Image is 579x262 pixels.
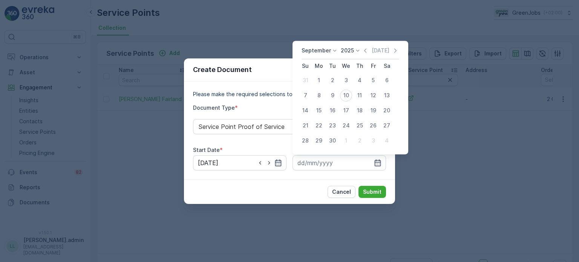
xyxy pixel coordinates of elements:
[367,74,379,86] div: 5
[353,59,366,73] th: Thursday
[381,89,393,101] div: 13
[326,59,339,73] th: Tuesday
[366,59,380,73] th: Friday
[326,89,339,101] div: 9
[340,89,352,101] div: 10
[332,188,351,196] p: Cancel
[340,104,352,116] div: 17
[340,74,352,86] div: 3
[313,120,325,132] div: 22
[193,90,386,98] p: Please make the required selections to create your document.
[328,186,355,198] button: Cancel
[326,135,339,147] div: 30
[299,135,311,147] div: 28
[381,104,393,116] div: 20
[302,47,331,54] p: September
[367,104,379,116] div: 19
[354,104,366,116] div: 18
[326,120,339,132] div: 23
[193,155,286,170] input: dd/mm/yyyy
[193,64,252,75] p: Create Document
[313,135,325,147] div: 29
[354,135,366,147] div: 2
[367,135,379,147] div: 3
[340,135,352,147] div: 1
[380,59,394,73] th: Saturday
[381,135,393,147] div: 4
[326,74,339,86] div: 2
[312,59,326,73] th: Monday
[341,47,354,54] p: 2025
[381,74,393,86] div: 6
[339,59,353,73] th: Wednesday
[354,89,366,101] div: 11
[313,74,325,86] div: 1
[367,120,379,132] div: 26
[299,74,311,86] div: 31
[367,89,379,101] div: 12
[381,120,393,132] div: 27
[372,47,389,54] p: [DATE]
[313,104,325,116] div: 15
[354,120,366,132] div: 25
[340,120,352,132] div: 24
[193,104,235,111] label: Document Type
[299,89,311,101] div: 7
[299,104,311,116] div: 14
[299,59,312,73] th: Sunday
[326,104,339,116] div: 16
[193,147,220,153] label: Start Date
[354,74,366,86] div: 4
[299,120,311,132] div: 21
[313,89,325,101] div: 8
[363,188,381,196] p: Submit
[358,186,386,198] button: Submit
[293,155,386,170] input: dd/mm/yyyy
